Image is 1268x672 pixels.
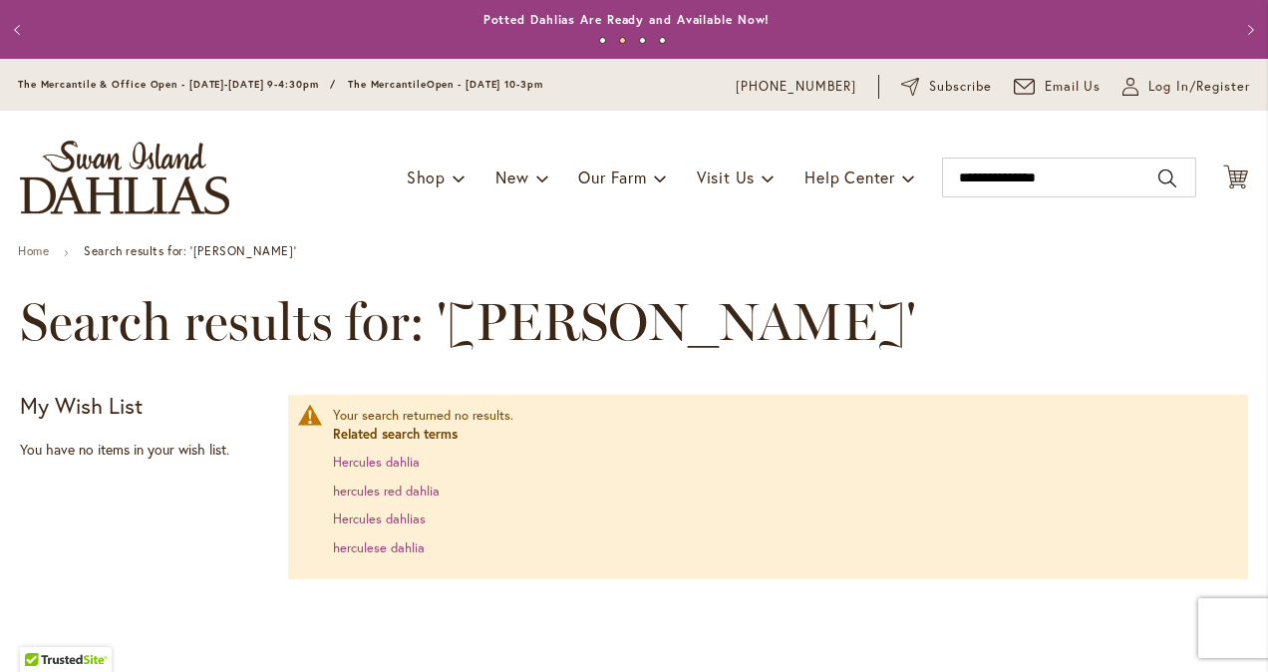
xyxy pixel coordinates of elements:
[333,539,425,556] a: herculese dahlia
[20,141,229,214] a: store logo
[333,426,1228,445] dt: Related search terms
[20,440,276,460] div: You have no items in your wish list.
[804,167,895,187] span: Help Center
[15,601,71,657] iframe: Launch Accessibility Center
[333,483,440,500] a: hercules red dahlia
[20,292,916,352] span: Search results for: '[PERSON_NAME]'
[1045,77,1102,97] span: Email Us
[1148,77,1250,97] span: Log In/Register
[18,243,49,258] a: Home
[333,454,420,471] a: Hercules dahlia
[333,407,1228,557] div: Your search returned no results.
[929,77,992,97] span: Subscribe
[639,37,646,44] button: 3 of 4
[599,37,606,44] button: 1 of 4
[427,78,543,91] span: Open - [DATE] 10-3pm
[1228,10,1268,50] button: Next
[1122,77,1250,97] a: Log In/Register
[84,243,296,258] strong: Search results for: '[PERSON_NAME]'
[483,12,771,27] a: Potted Dahlias Are Ready and Available Now!
[659,37,666,44] button: 4 of 4
[1014,77,1102,97] a: Email Us
[736,77,856,97] a: [PHONE_NUMBER]
[619,37,626,44] button: 2 of 4
[697,167,755,187] span: Visit Us
[333,510,426,527] a: Hercules dahlias
[901,77,992,97] a: Subscribe
[495,167,528,187] span: New
[407,167,446,187] span: Shop
[578,167,646,187] span: Our Farm
[18,78,427,91] span: The Mercantile & Office Open - [DATE]-[DATE] 9-4:30pm / The Mercantile
[20,391,143,420] strong: My Wish List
